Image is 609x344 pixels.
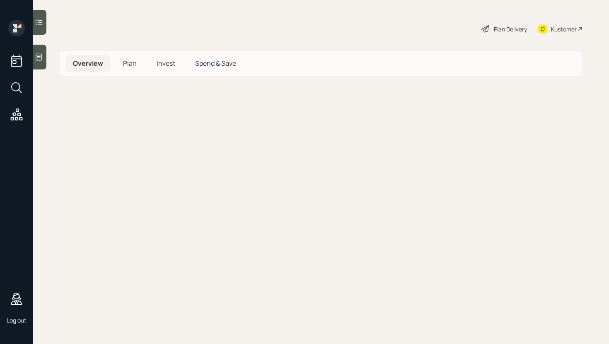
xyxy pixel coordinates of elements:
[157,59,175,68] span: Invest
[195,59,236,68] span: Spend & Save
[7,316,27,324] div: Log out
[494,25,527,33] div: Plan Delivery
[123,59,137,68] span: Plan
[551,25,577,33] div: Kustomer
[73,59,103,68] span: Overview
